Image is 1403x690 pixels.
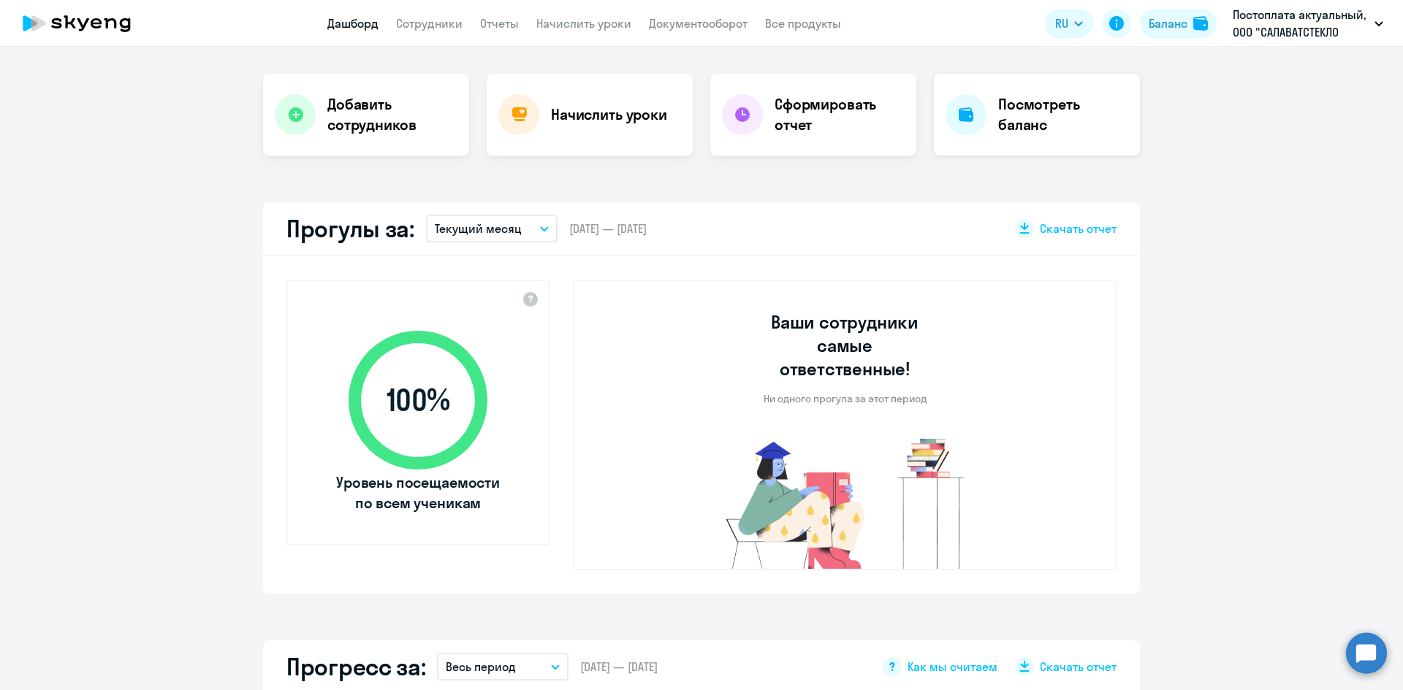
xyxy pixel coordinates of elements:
a: Отчеты [480,16,519,31]
a: Все продукты [765,16,841,31]
h2: Прогресс за: [286,652,425,681]
h4: Сформировать отчет [775,94,905,135]
p: Весь период [446,658,516,675]
h4: Посмотреть баланс [998,94,1128,135]
button: Весь период [437,653,569,681]
h3: Ваши сотрудники самые ответственные! [751,310,939,380]
p: Ни одного прогула за этот период [764,392,927,405]
span: Скачать отчет [1040,659,1117,675]
span: 100 % [334,383,502,418]
p: Текущий месяц [435,220,522,237]
img: no-truants [699,434,992,569]
button: Текущий месяц [426,215,558,242]
span: Уровень посещаемости по всем ученикам [334,472,502,513]
span: Как мы считаем [908,659,997,675]
a: Документооборот [649,16,748,31]
h4: Добавить сотрудников [327,94,457,135]
img: balance [1193,16,1208,31]
a: Сотрудники [396,16,463,31]
div: Баланс [1149,15,1187,32]
h2: Прогулы за: [286,214,414,243]
button: Постоплата актуальный, ООО "САЛАВАТСТЕКЛО КАСПИЙ" [1225,6,1391,41]
a: Дашборд [327,16,379,31]
a: Начислить уроки [536,16,631,31]
h4: Начислить уроки [551,104,667,125]
button: RU [1045,9,1093,38]
span: [DATE] — [DATE] [580,659,658,675]
button: Балансbalance [1140,9,1217,38]
span: [DATE] — [DATE] [569,221,647,237]
span: RU [1055,15,1068,32]
span: Скачать отчет [1040,221,1117,237]
p: Постоплата актуальный, ООО "САЛАВАТСТЕКЛО КАСПИЙ" [1233,6,1369,41]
